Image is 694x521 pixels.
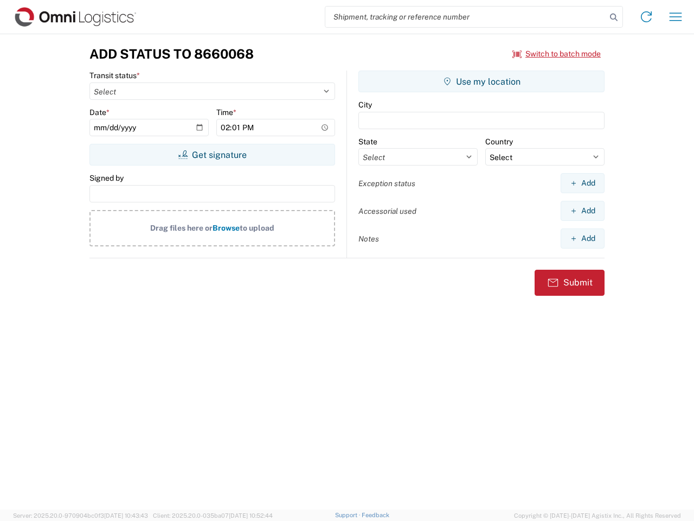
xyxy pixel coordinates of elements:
[153,512,273,519] span: Client: 2025.20.0-035ba07
[561,173,605,193] button: Add
[514,511,681,520] span: Copyright © [DATE]-[DATE] Agistix Inc., All Rights Reserved
[358,179,415,188] label: Exception status
[89,107,110,117] label: Date
[213,224,240,232] span: Browse
[358,206,416,216] label: Accessorial used
[216,107,236,117] label: Time
[535,270,605,296] button: Submit
[13,512,148,519] span: Server: 2025.20.0-970904bc0f3
[561,228,605,249] button: Add
[89,144,335,166] button: Get signature
[358,100,372,110] label: City
[89,46,254,62] h3: Add Status to 8660068
[150,224,213,232] span: Drag files here or
[561,201,605,221] button: Add
[358,137,377,147] label: State
[240,224,274,232] span: to upload
[512,45,601,63] button: Switch to batch mode
[362,512,389,518] a: Feedback
[485,137,513,147] label: Country
[358,71,605,92] button: Use my location
[335,512,362,518] a: Support
[89,173,124,183] label: Signed by
[325,7,606,27] input: Shipment, tracking or reference number
[229,512,273,519] span: [DATE] 10:52:44
[89,71,140,80] label: Transit status
[358,234,379,244] label: Notes
[104,512,148,519] span: [DATE] 10:43:43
